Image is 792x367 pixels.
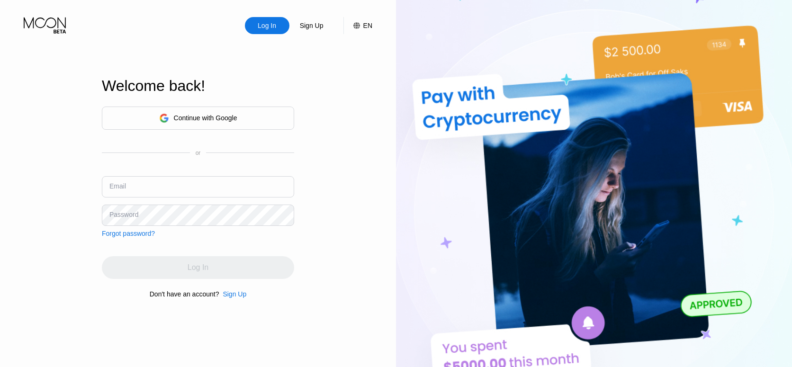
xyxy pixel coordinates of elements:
[245,17,289,34] div: Log In
[102,77,294,95] div: Welcome back!
[219,290,246,298] div: Sign Up
[174,114,237,122] div: Continue with Google
[109,182,126,190] div: Email
[299,21,324,30] div: Sign Up
[223,290,246,298] div: Sign Up
[102,230,155,237] div: Forgot password?
[343,17,372,34] div: EN
[196,150,201,156] div: or
[257,21,277,30] div: Log In
[150,290,219,298] div: Don't have an account?
[109,211,138,218] div: Password
[102,107,294,130] div: Continue with Google
[363,22,372,29] div: EN
[289,17,334,34] div: Sign Up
